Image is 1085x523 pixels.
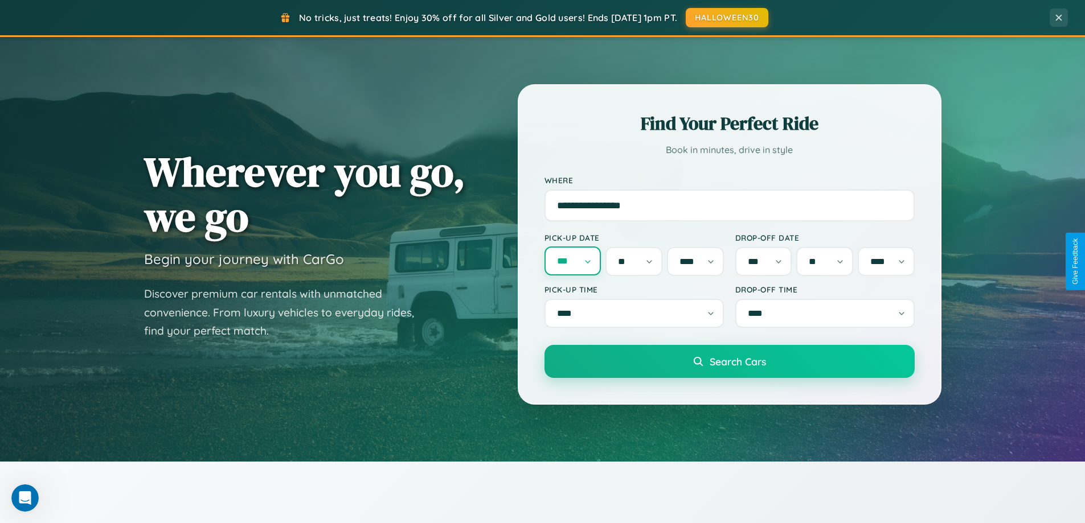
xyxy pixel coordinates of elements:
h1: Wherever you go, we go [144,149,465,239]
span: Search Cars [710,355,766,368]
button: HALLOWEEN30 [686,8,768,27]
button: Search Cars [544,345,915,378]
label: Drop-off Time [735,285,915,294]
label: Drop-off Date [735,233,915,242]
label: Pick-up Date [544,233,724,242]
iframe: Intercom live chat [11,484,39,512]
h2: Find Your Perfect Ride [544,111,915,136]
h3: Begin your journey with CarGo [144,250,344,267]
p: Discover premium car rentals with unmatched convenience. From luxury vehicles to everyday rides, ... [144,285,429,340]
p: Book in minutes, drive in style [544,142,915,158]
label: Where [544,175,915,185]
div: Give Feedback [1071,238,1079,285]
label: Pick-up Time [544,285,724,294]
span: No tricks, just treats! Enjoy 30% off for all Silver and Gold users! Ends [DATE] 1pm PT. [299,12,677,23]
